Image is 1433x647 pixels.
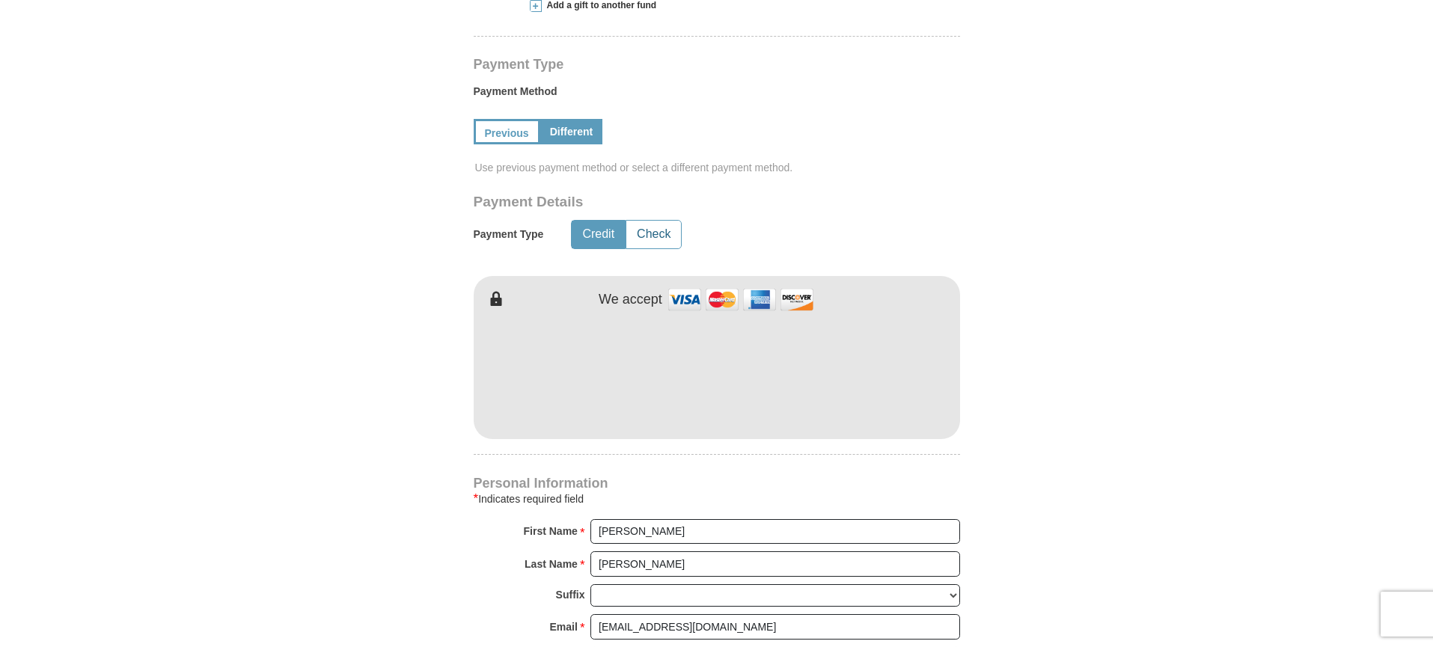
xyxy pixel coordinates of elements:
strong: Last Name [525,554,578,574]
h4: Payment Type [474,58,960,70]
button: Credit [572,221,625,248]
label: Payment Method [474,84,960,106]
a: Different [540,119,603,144]
strong: Email [550,616,578,637]
div: Indicates required field [474,490,960,508]
span: Use previous payment method or select a different payment method. [475,160,962,175]
h5: Payment Type [474,228,544,241]
strong: Suffix [556,584,585,605]
a: Previous [474,119,540,144]
img: credit cards accepted [666,283,816,316]
strong: First Name [524,521,578,542]
h4: Personal Information [474,477,960,489]
button: Check [626,221,681,248]
h3: Payment Details [474,194,855,211]
h4: We accept [599,292,662,308]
